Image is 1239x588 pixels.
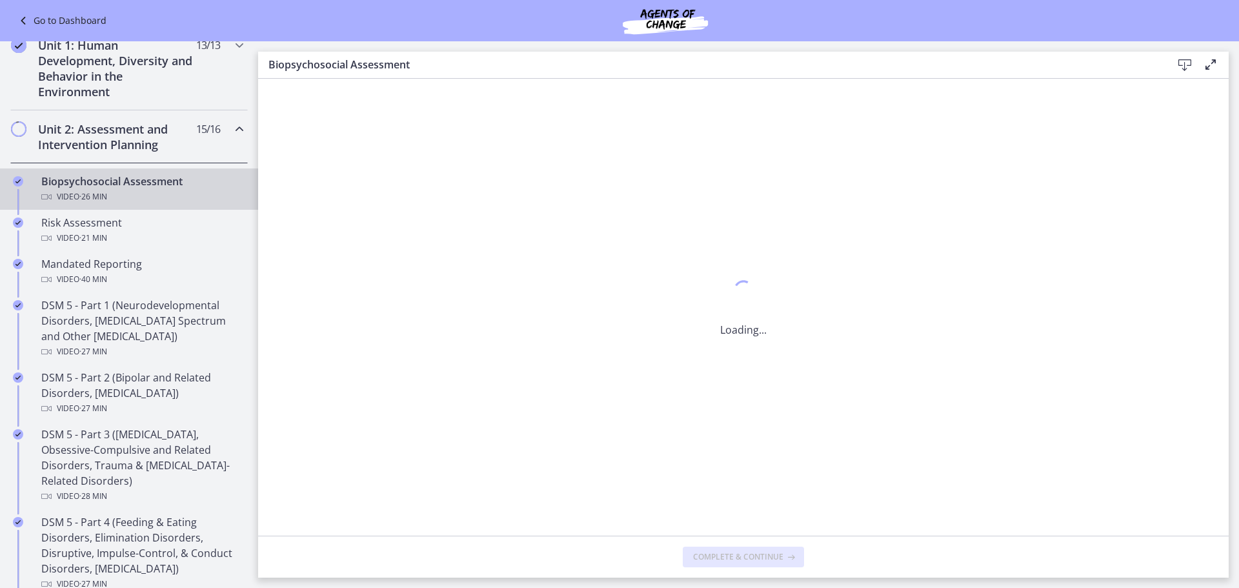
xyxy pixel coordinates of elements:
span: · 26 min [79,189,107,205]
a: Go to Dashboard [15,13,106,28]
div: Video [41,489,243,504]
i: Completed [13,372,23,383]
div: Mandated Reporting [41,256,243,287]
span: · 40 min [79,272,107,287]
i: Completed [13,218,23,228]
span: · 28 min [79,489,107,504]
i: Completed [13,517,23,527]
span: Complete & continue [693,552,783,562]
span: 15 / 16 [196,121,220,137]
div: DSM 5 - Part 3 ([MEDICAL_DATA], Obsessive-Compulsive and Related Disorders, Trauma & [MEDICAL_DAT... [41,427,243,504]
h3: Biopsychosocial Assessment [268,57,1151,72]
div: Video [41,189,243,205]
div: Video [41,344,243,360]
i: Completed [11,37,26,53]
span: · 21 min [79,230,107,246]
button: Complete & continue [683,547,804,567]
i: Completed [13,429,23,440]
img: Agents of Change [588,5,743,36]
div: Video [41,401,243,416]
div: Biopsychosocial Assessment [41,174,243,205]
div: Risk Assessment [41,215,243,246]
span: · 27 min [79,344,107,360]
i: Completed [13,300,23,310]
span: · 27 min [79,401,107,416]
i: Completed [13,176,23,187]
div: Video [41,272,243,287]
span: 13 / 13 [196,37,220,53]
h2: Unit 2: Assessment and Intervention Planning [38,121,196,152]
div: Video [41,230,243,246]
div: DSM 5 - Part 1 (Neurodevelopmental Disorders, [MEDICAL_DATA] Spectrum and Other [MEDICAL_DATA]) [41,298,243,360]
h2: Unit 1: Human Development, Diversity and Behavior in the Environment [38,37,196,99]
p: Loading... [720,322,767,338]
div: 1 [720,277,767,307]
div: DSM 5 - Part 2 (Bipolar and Related Disorders, [MEDICAL_DATA]) [41,370,243,416]
i: Completed [13,259,23,269]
